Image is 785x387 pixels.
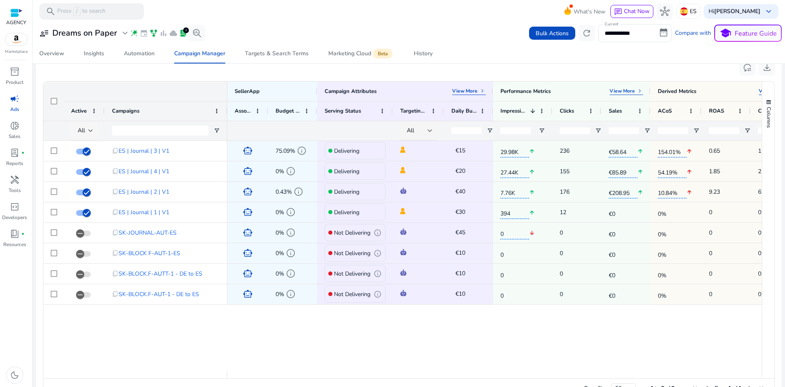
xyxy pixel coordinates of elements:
[609,247,637,260] span: €0
[484,165,494,177] mat-icon: edit
[10,67,20,77] span: inventory_2
[112,229,119,236] span: content_copy
[686,143,692,160] mat-icon: arrow_upward
[609,107,622,115] span: Sales
[487,127,493,134] button: Open Filter Menu
[739,59,756,76] button: reset_settings
[400,107,428,115] span: Targeting Type
[297,146,307,156] span: info
[451,107,477,115] span: Daily Budget
[762,63,772,72] span: download
[112,209,119,215] span: content_copy
[644,127,650,134] button: Open Filter Menu
[610,5,653,18] button: chatChat Now
[243,166,253,176] span: smart_toy
[609,267,637,280] span: €0
[637,88,643,94] span: keyboard_arrow_right
[245,51,309,57] div: Targets & Search Terms
[192,28,202,38] span: search_insights
[529,143,535,160] mat-icon: arrow_upward
[334,204,359,221] p: Delivering
[758,224,767,241] p: 0%
[286,166,296,176] span: info
[500,107,527,115] span: Impressions
[119,245,180,262] span: SK-BLOCK F-AUT-1-ES
[758,245,767,262] p: 0%
[609,287,637,301] span: €0
[714,7,760,15] b: [PERSON_NAME]
[119,204,169,221] span: ES | Journal | 1 | V1
[276,265,284,282] span: 0%
[758,204,767,221] p: 0%
[658,185,686,199] span: 10.84%
[479,88,486,94] span: keyboard_arrow_right
[690,4,697,18] p: ES
[124,51,155,57] div: Automation
[709,107,724,115] span: ROAS
[455,269,465,277] span: €10
[624,7,650,15] span: Chat Now
[39,28,49,38] span: user_attributes
[658,287,686,301] span: 0%
[658,164,686,178] span: 54.19%
[595,127,601,134] button: Open Filter Menu
[334,163,359,180] p: Delivering
[6,19,26,26] p: AGENCY
[119,163,169,180] span: ES | Journal | 4 | V1
[119,286,199,303] span: SK-BLOCK.F-AUT-1 - DE to ES
[560,143,570,159] p: 236
[529,204,535,221] mat-icon: arrow_upward
[414,51,433,57] div: History
[536,29,569,38] span: Bulk Actions
[709,245,712,262] p: 0
[73,7,81,16] span: /
[709,265,712,282] p: 0
[529,225,535,242] mat-icon: arrow_downward
[235,107,252,115] span: Associated Rules
[119,143,169,159] span: ES | Journal | 3 | V1
[452,88,478,94] p: View More
[374,249,381,257] span: info
[325,107,361,115] span: Serving Status
[9,133,20,140] p: Sales
[538,127,545,134] button: Open Filter Menu
[500,267,529,280] span: 0
[637,143,643,160] mat-icon: arrow_upward
[609,226,637,239] span: €0
[276,143,295,159] span: 75.09%
[658,226,686,239] span: 0%
[455,167,465,175] span: €20
[286,269,296,278] span: info
[276,163,284,180] span: 0%
[46,7,56,16] span: search
[243,207,253,217] span: smart_toy
[374,290,381,298] span: info
[10,175,20,185] span: handyman
[529,27,575,40] button: Bulk Actions
[484,247,494,259] mat-icon: edit
[325,88,377,95] div: Campaign Attributes
[150,29,158,37] span: family_history
[213,127,220,134] button: Open Filter Menu
[742,63,752,72] span: reset_settings
[709,204,712,221] p: 0
[334,143,359,159] p: Delivering
[658,88,696,95] div: Derived Metrics
[609,164,637,178] span: €85.89
[276,107,301,115] span: Budget Used
[112,250,119,256] span: content_copy
[243,228,253,238] span: smart_toy
[560,204,566,221] p: 12
[714,25,782,42] button: schoolFeature Guide
[71,107,87,115] span: Active
[119,265,202,282] span: SK-BLOCK.F-AUTT-1 - DE to ES
[276,204,284,221] span: 0%
[500,247,529,260] span: 0
[758,183,774,200] p: 6.25%
[57,7,105,16] p: Press to search
[159,29,168,37] span: bar_chart
[582,28,592,38] span: refresh
[709,143,720,159] p: 0.65
[500,226,529,240] span: 0
[610,88,635,94] p: View More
